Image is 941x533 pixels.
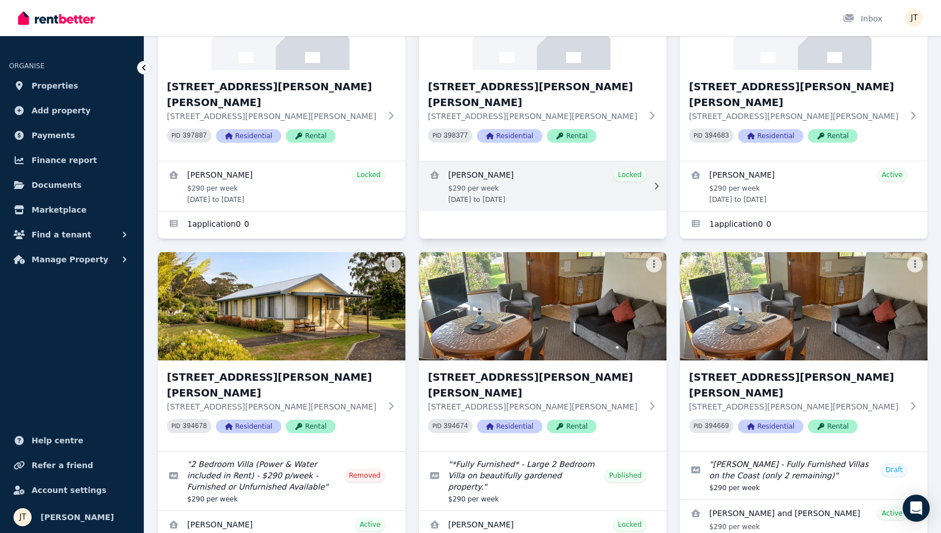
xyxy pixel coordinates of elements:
div: Inbox [843,13,882,24]
span: Residential [738,420,803,433]
a: Help centre [9,429,135,452]
a: Applications for 2/21 Andrew St, Strahan [158,212,405,239]
span: Properties [32,79,78,92]
small: PID [432,133,441,139]
span: Payments [32,129,75,142]
code: 397887 [183,132,207,140]
a: Edit listing: 2 Bedroom Villa (Power & Water included in Rent) - $290 p/week - Furnished or Unfur... [158,452,405,510]
img: Jamie Taylor [14,508,32,526]
div: Open Intercom Messenger [903,495,930,522]
span: Rental [547,420,597,433]
code: 398377 [444,132,468,140]
a: Account settings [9,479,135,501]
p: [STREET_ADDRESS][PERSON_NAME][PERSON_NAME] [167,401,381,412]
h3: [STREET_ADDRESS][PERSON_NAME][PERSON_NAME] [167,369,381,401]
img: Jamie Taylor [905,9,923,27]
small: PID [171,423,180,429]
span: Add property [32,104,91,117]
a: View details for Kineta Tatnell [419,161,666,211]
span: Refer a friend [32,459,93,472]
a: Edit listing: *Fully Furnished* - Large 2 Bedroom Villa on beautifully gardened property. [419,452,666,510]
img: 6/21 Andrew St, Strahan [419,252,666,360]
span: ORGANISE [9,62,45,70]
h3: [STREET_ADDRESS][PERSON_NAME][PERSON_NAME] [428,79,642,111]
span: [PERSON_NAME] [41,510,114,524]
span: Rental [808,129,858,143]
small: PID [693,423,703,429]
span: Rental [808,420,858,433]
button: Find a tenant [9,223,135,246]
a: Payments [9,124,135,147]
p: [STREET_ADDRESS][PERSON_NAME][PERSON_NAME] [689,111,903,122]
img: 5/21 Andrew St, Strahan [158,252,405,360]
a: Applications for 4/21 Andrew St, Strahan [680,212,927,239]
a: View details for Alexandre Flaschner [158,161,405,211]
span: Rental [286,129,335,143]
code: 394669 [705,422,729,430]
a: Edit listing: Sharonlee Villas - Fully Furnished Villas on the Coast (only 2 remaining) [680,452,927,499]
span: Manage Property [32,253,108,266]
a: Documents [9,174,135,196]
img: 7/21 Andrew St, Strahan [680,252,927,360]
span: Residential [477,420,542,433]
img: RentBetter [18,10,95,27]
h3: [STREET_ADDRESS][PERSON_NAME][PERSON_NAME] [689,79,903,111]
small: PID [693,133,703,139]
a: Properties [9,74,135,97]
p: [STREET_ADDRESS][PERSON_NAME][PERSON_NAME] [167,111,381,122]
small: PID [432,423,441,429]
span: Rental [547,129,597,143]
a: 7/21 Andrew St, Strahan[STREET_ADDRESS][PERSON_NAME][PERSON_NAME][STREET_ADDRESS][PERSON_NAME][PE... [680,252,927,451]
span: Marketplace [32,203,86,217]
a: Marketplace [9,199,135,221]
a: Finance report [9,149,135,171]
a: 6/21 Andrew St, Strahan[STREET_ADDRESS][PERSON_NAME][PERSON_NAME][STREET_ADDRESS][PERSON_NAME][PE... [419,252,666,451]
span: Residential [216,129,281,143]
p: [STREET_ADDRESS][PERSON_NAME][PERSON_NAME] [689,401,903,412]
code: 394683 [705,132,729,140]
span: Residential [216,420,281,433]
small: PID [171,133,180,139]
span: Account settings [32,483,107,497]
span: Rental [286,420,335,433]
h3: [STREET_ADDRESS][PERSON_NAME][PERSON_NAME] [167,79,381,111]
a: 5/21 Andrew St, Strahan[STREET_ADDRESS][PERSON_NAME][PERSON_NAME][STREET_ADDRESS][PERSON_NAME][PE... [158,252,405,451]
p: [STREET_ADDRESS][PERSON_NAME][PERSON_NAME] [428,401,642,412]
button: More options [907,257,923,272]
button: More options [385,257,401,272]
a: View details for Dimity Williams [680,161,927,211]
h3: [STREET_ADDRESS][PERSON_NAME][PERSON_NAME] [689,369,903,401]
a: Refer a friend [9,454,135,477]
button: Manage Property [9,248,135,271]
h3: [STREET_ADDRESS][PERSON_NAME][PERSON_NAME] [428,369,642,401]
span: Find a tenant [32,228,91,241]
span: Documents [32,178,82,192]
span: Finance report [32,153,97,167]
code: 394674 [444,422,468,430]
span: Help centre [32,434,83,447]
span: Residential [477,129,542,143]
p: [STREET_ADDRESS][PERSON_NAME][PERSON_NAME] [428,111,642,122]
button: More options [646,257,662,272]
a: Add property [9,99,135,122]
span: Residential [738,129,803,143]
code: 394678 [183,422,207,430]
